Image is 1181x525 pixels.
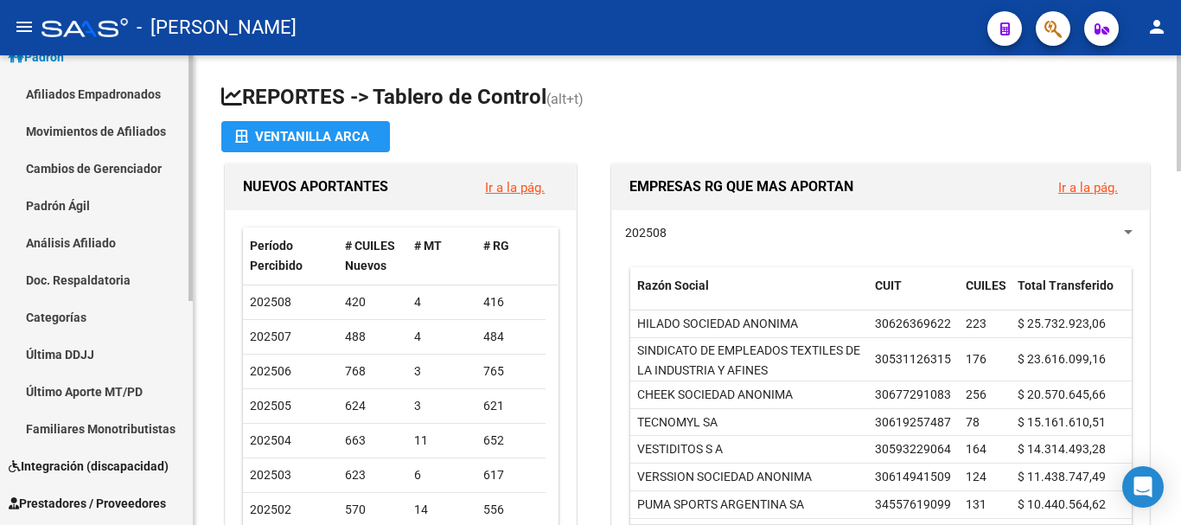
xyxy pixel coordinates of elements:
datatable-header-cell: Total Transferido [1011,267,1132,324]
div: 556 [483,500,539,520]
h1: REPORTES -> Tablero de Control [221,83,1153,113]
span: Total Transferido [1018,279,1114,292]
span: 256 [966,387,986,401]
div: 30619257487 [875,413,951,432]
span: EMPRESAS RG QUE MAS APORTAN [629,178,853,195]
div: 4 [414,327,469,347]
mat-icon: menu [14,16,35,37]
div: 3 [414,362,469,381]
span: 202507 [250,330,291,343]
datatable-header-cell: CUIT [868,267,959,324]
div: CHEEK SOCIEDAD ANONIMA [637,385,793,405]
a: Ir a la pág. [485,180,545,195]
span: NUEVOS APORTANTES [243,178,388,195]
span: Razón Social [637,279,709,292]
button: Ir a la pág. [1044,171,1132,203]
span: - [PERSON_NAME] [137,9,297,47]
span: Integración (discapacidad) [9,457,169,476]
span: $ 10.440.564,62 [1018,497,1106,511]
span: 202508 [250,295,291,309]
div: 621 [483,396,539,416]
div: 30677291083 [875,385,951,405]
div: 624 [345,396,400,416]
span: # CUILES Nuevos [345,239,395,272]
button: Ir a la pág. [471,171,559,203]
div: 6 [414,465,469,485]
div: VERSSION SOCIEDAD ANONIMA [637,467,812,487]
div: HILADO SOCIEDAD ANONIMA [637,314,798,334]
div: 484 [483,327,539,347]
div: Ventanilla ARCA [235,121,376,152]
div: 663 [345,431,400,451]
div: SINDICATO DE EMPLEADOS TEXTILES DE LA INDUSTRIA Y AFINES [637,341,861,381]
span: 202506 [250,364,291,378]
datatable-header-cell: # CUILES Nuevos [338,227,407,285]
div: VESTIDITOS S A [637,439,723,459]
datatable-header-cell: Razón Social [630,267,868,324]
datatable-header-cell: Período Percibido [243,227,338,285]
button: Ventanilla ARCA [221,121,390,152]
div: TECNOMYL SA [637,413,718,432]
span: 223 [966,317,986,330]
span: Prestadores / Proveedores [9,494,166,513]
div: 3 [414,396,469,416]
span: 164 [966,442,986,456]
div: 30614941509 [875,467,951,487]
div: 34557619099 [875,495,951,515]
div: 14 [414,500,469,520]
span: CUIT [875,279,902,292]
div: 4 [414,292,469,312]
span: $ 11.438.747,49 [1018,470,1106,483]
span: 176 [966,352,986,366]
span: 202508 [625,226,667,240]
div: 30531126315 [875,349,951,369]
span: $ 25.732.923,06 [1018,317,1106,330]
div: 11 [414,431,469,451]
span: 202505 [250,399,291,413]
mat-icon: person [1146,16,1167,37]
span: 202504 [250,433,291,447]
datatable-header-cell: CUILES [959,267,1011,324]
div: 617 [483,465,539,485]
div: 416 [483,292,539,312]
span: 202503 [250,468,291,482]
a: Ir a la pág. [1058,180,1118,195]
div: 570 [345,500,400,520]
div: 623 [345,465,400,485]
div: 30593229064 [875,439,951,459]
div: 30626369622 [875,314,951,334]
span: 131 [966,497,986,511]
span: $ 14.314.493,28 [1018,442,1106,456]
span: (alt+t) [546,91,584,107]
span: $ 20.570.645,66 [1018,387,1106,401]
span: 202502 [250,503,291,516]
span: 124 [966,470,986,483]
div: 765 [483,362,539,381]
span: $ 15.161.610,51 [1018,415,1106,429]
span: CUILES [966,279,1006,292]
div: Open Intercom Messenger [1122,466,1164,508]
div: 488 [345,327,400,347]
datatable-header-cell: # MT [407,227,476,285]
div: 652 [483,431,539,451]
div: PUMA SPORTS ARGENTINA SA [637,495,804,515]
div: 768 [345,362,400,381]
span: Padrón [9,48,64,67]
span: # RG [483,239,509,253]
span: 78 [966,415,980,429]
span: Período Percibido [250,239,303,272]
span: # MT [414,239,442,253]
span: $ 23.616.099,16 [1018,352,1106,366]
datatable-header-cell: # RG [476,227,546,285]
div: 420 [345,292,400,312]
